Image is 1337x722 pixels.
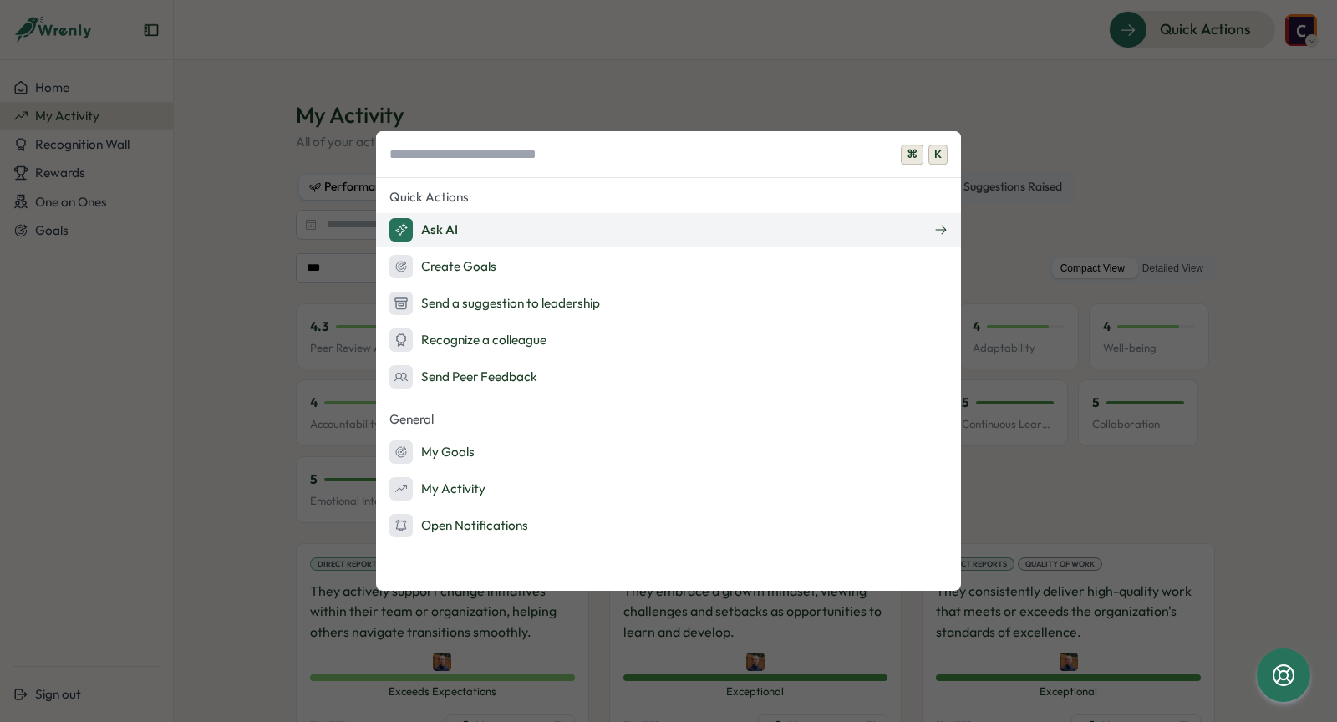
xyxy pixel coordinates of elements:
[376,509,961,542] button: Open Notifications
[389,292,600,315] div: Send a suggestion to leadership
[901,145,923,165] span: ⌘
[376,472,961,506] button: My Activity
[376,213,961,247] button: Ask AI
[376,407,961,432] p: General
[389,365,537,389] div: Send Peer Feedback
[376,360,961,394] button: Send Peer Feedback
[376,435,961,469] button: My Goals
[389,255,496,278] div: Create Goals
[389,440,475,464] div: My Goals
[389,218,458,242] div: Ask AI
[376,185,961,210] p: Quick Actions
[376,287,961,320] button: Send a suggestion to leadership
[376,323,961,357] button: Recognize a colleague
[928,145,948,165] span: K
[389,514,528,537] div: Open Notifications
[389,477,485,501] div: My Activity
[389,328,546,352] div: Recognize a colleague
[376,250,961,283] button: Create Goals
